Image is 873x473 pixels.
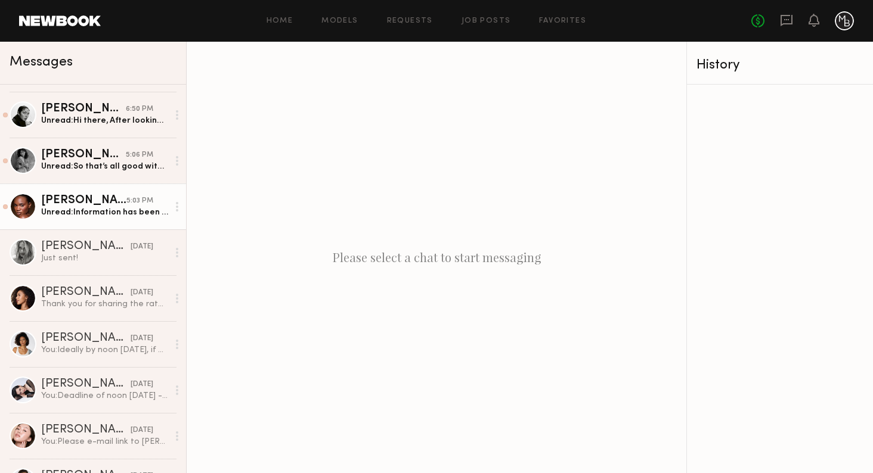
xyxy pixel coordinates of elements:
div: [PERSON_NAME] [41,424,131,436]
div: 6:50 PM [126,104,153,115]
div: Please select a chat to start messaging [187,42,686,473]
a: Home [267,17,293,25]
div: Unread: So that’s all good with me!! Also sorry forgot to say I’m 5’9 height! [41,161,168,172]
div: [PERSON_NAME] [41,103,126,115]
div: You: Deadline of noon [DATE] - thank you! [41,390,168,402]
a: Requests [387,17,433,25]
div: [PERSON_NAME] [41,241,131,253]
a: Models [321,17,358,25]
a: Favorites [539,17,586,25]
div: Just sent! [41,253,168,264]
div: You: Ideally by noon [DATE], if possible! [41,344,168,356]
div: [DATE] [131,287,153,298]
div: [PERSON_NAME] [41,378,131,390]
div: [PERSON_NAME] [41,287,131,298]
div: [PERSON_NAME] [41,195,126,207]
div: You: Please e-mail link to [PERSON_NAME][EMAIL_ADDRESS][DOMAIN_NAME] - [DATE] by noon, if possibl... [41,436,168,447]
div: [PERSON_NAME] [41,332,131,344]
span: Messages [10,55,73,69]
div: [PERSON_NAME] [41,149,126,161]
div: Unread: Information has been emailed. Thank you [41,207,168,218]
div: [DATE] [131,241,153,253]
div: Thank you for sharing the rate. I should mention that I work [DEMOGRAPHIC_DATA] [DATE]–[DATE], so... [41,298,168,310]
div: Unread: Hi there, After looking at the shoot schedule more closely, I realized I won’t be availab... [41,115,168,126]
a: Job Posts [462,17,511,25]
div: 5:03 PM [126,195,153,207]
div: History [696,58,863,72]
div: [DATE] [131,333,153,344]
div: 5:06 PM [126,150,153,161]
div: [DATE] [131,425,153,436]
div: [DATE] [131,379,153,390]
